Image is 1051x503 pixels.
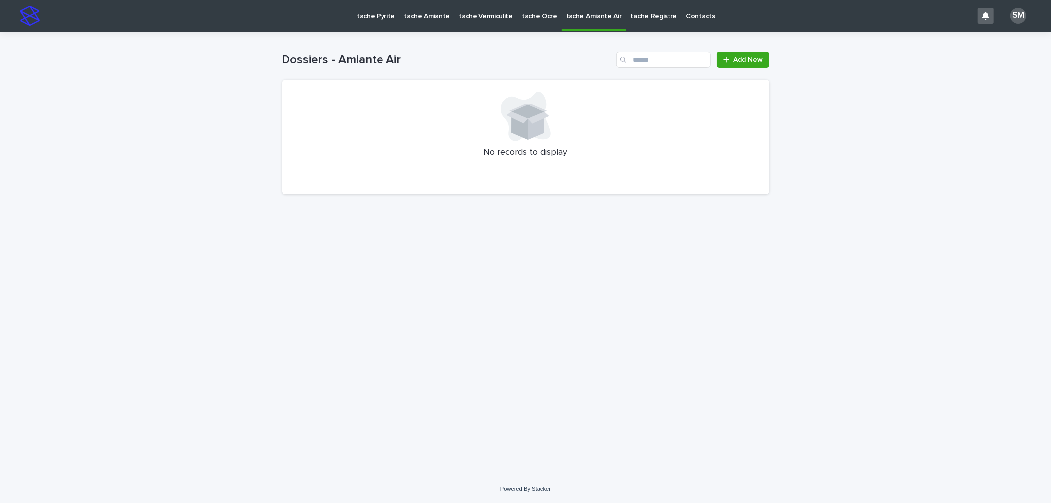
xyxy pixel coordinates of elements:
a: Add New [717,52,769,68]
span: Add New [734,56,763,63]
a: Powered By Stacker [500,486,551,492]
div: SM [1010,8,1026,24]
input: Search [616,52,711,68]
p: No records to display [294,147,758,158]
h1: Dossiers - Amiante Air [282,53,613,67]
img: stacker-logo-s-only.png [20,6,40,26]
